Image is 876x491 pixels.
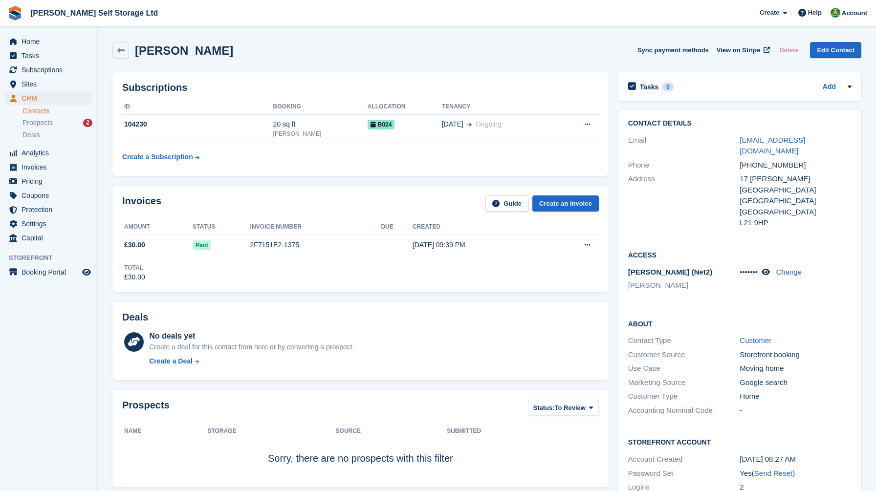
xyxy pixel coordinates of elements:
th: Due [381,219,412,235]
div: 20 sq ft [273,119,368,129]
div: No deals yet [149,330,354,342]
div: [DATE] 08:27 AM [740,454,852,465]
span: Prospects [22,118,53,128]
span: Subscriptions [22,63,80,77]
a: Prospects 2 [22,118,92,128]
div: Address [628,173,740,229]
div: [PERSON_NAME] [273,129,368,138]
a: menu [5,35,92,48]
div: Home [740,391,852,402]
h2: Contact Details [628,120,852,128]
th: Name [122,424,207,439]
a: menu [5,203,92,216]
span: [PERSON_NAME] (Net2) [628,268,713,276]
span: Sorry, there are no prospects with this filter [268,453,453,464]
div: Google search [740,377,852,388]
span: Tasks [22,49,80,63]
span: Storefront [9,253,97,263]
a: Guide [485,195,528,212]
th: Tenancy [442,99,559,115]
div: Account Created [628,454,740,465]
div: Yes [740,468,852,479]
a: menu [5,77,92,91]
a: menu [5,231,92,245]
span: Settings [22,217,80,231]
div: Customer Type [628,391,740,402]
div: Storefront booking [740,349,852,361]
div: £30.00 [124,272,145,282]
h2: About [628,319,852,328]
div: L21 9HP [740,217,852,229]
h2: Storefront Account [628,437,852,447]
span: Analytics [22,146,80,160]
span: CRM [22,91,80,105]
a: Preview store [81,266,92,278]
a: Add [823,82,836,93]
li: [PERSON_NAME] [628,280,740,291]
a: menu [5,49,92,63]
span: [DATE] [442,119,463,129]
span: Help [808,8,822,18]
a: [PERSON_NAME] Self Storage Ltd [26,5,162,21]
span: Booking Portal [22,265,80,279]
h2: Access [628,250,852,259]
span: Home [22,35,80,48]
span: Sites [22,77,80,91]
div: Total [124,263,145,272]
div: Customer Source [628,349,740,361]
div: Password Set [628,468,740,479]
a: menu [5,189,92,202]
span: To Review [555,403,586,413]
a: Send Reset [754,469,792,477]
button: Delete [775,42,802,58]
a: menu [5,265,92,279]
h2: [PERSON_NAME] [135,44,233,57]
button: Status: To Review [528,400,599,416]
div: 2 [83,119,92,127]
h2: Prospects [122,400,170,418]
a: Change [776,268,802,276]
span: ( ) [752,469,795,477]
th: Booking [273,99,368,115]
th: Submitted [447,424,598,439]
th: Source [336,424,447,439]
span: Capital [22,231,80,245]
th: Amount [122,219,193,235]
span: £30.00 [124,240,145,250]
span: ••••••• [740,268,758,276]
th: Status [193,219,250,235]
a: Create an Invoice [532,195,599,212]
div: Marketing Source [628,377,740,388]
span: Deals [22,130,40,140]
span: Protection [22,203,80,216]
div: 0 [662,83,674,91]
a: Create a Deal [149,356,354,366]
a: Customer [740,336,771,344]
div: Contact Type [628,335,740,346]
a: menu [5,146,92,160]
a: menu [5,217,92,231]
div: Create a Deal [149,356,193,366]
span: Status: [533,403,555,413]
div: [PHONE_NUMBER] [740,160,852,171]
div: Use Case [628,363,740,374]
span: Coupons [22,189,80,202]
div: Create a Subscription [122,152,193,162]
th: Allocation [368,99,442,115]
div: Accounting Nominal Code [628,405,740,416]
div: Create a deal for this contact from here or by converting a prospect. [149,342,354,352]
h2: Deals [122,312,148,323]
a: View on Stripe [713,42,772,58]
th: ID [122,99,273,115]
span: Ongoing [476,120,502,128]
span: Paid [193,240,211,250]
div: [DATE] 09:39 PM [413,240,547,250]
img: stora-icon-8386f47178a22dfd0bd8f6a31ec36ba5ce8667c1dd55bd0f319d3a0aa187defe.svg [8,6,22,21]
a: Deals [22,130,92,140]
h2: Tasks [640,83,659,91]
a: Edit Contact [810,42,861,58]
img: Joshua Wild [831,8,840,18]
span: Account [842,8,867,18]
div: [GEOGRAPHIC_DATA] [740,195,852,207]
span: Create [760,8,779,18]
